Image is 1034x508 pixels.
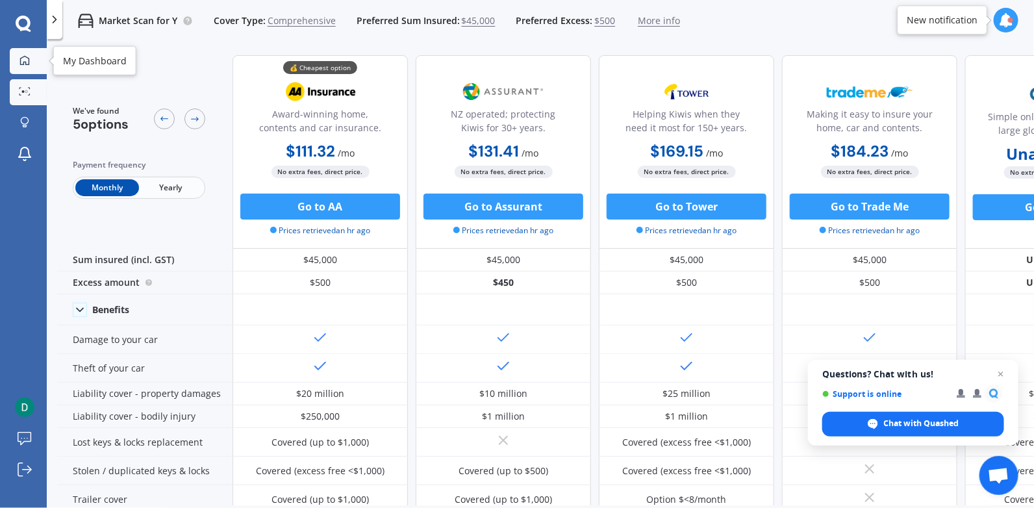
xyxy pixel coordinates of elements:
[78,13,94,29] img: car.f15378c7a67c060ca3f3.svg
[647,493,727,506] div: Option $<8/month
[782,272,957,294] div: $500
[139,179,203,196] span: Yearly
[73,105,129,117] span: We've found
[57,325,233,354] div: Damage to your car
[622,436,751,449] div: Covered (excess free <$1,000)
[57,272,233,294] div: Excess amount
[427,107,580,140] div: NZ operated; protecting Kiwis for 30+ years.
[782,249,957,272] div: $45,000
[831,141,889,161] b: $184.23
[271,166,370,178] span: No extra fees, direct price.
[73,159,205,171] div: Payment frequency
[233,249,408,272] div: $45,000
[610,107,763,140] div: Helping Kiwis when they need it most for 150+ years.
[455,166,553,178] span: No extra fees, direct price.
[15,398,34,417] img: ACg8ocJjMofOoN-wPwWBporZdbrQvk2Im0kYjTFPFuasYcrpwhFpzA=s96-c
[892,147,909,159] span: / mo
[622,464,751,477] div: Covered (excess free <$1,000)
[599,272,774,294] div: $500
[884,418,959,429] span: Chat with Quashed
[240,194,400,220] button: Go to AA
[822,369,1004,379] span: Questions? Chat with us!
[423,194,583,220] button: Go to Assurant
[460,75,546,108] img: Assurant.png
[479,387,527,400] div: $10 million
[357,14,460,27] span: Preferred Sum Insured:
[827,75,913,108] img: Trademe.webp
[57,405,233,428] div: Liability cover - bodily injury
[277,75,363,108] img: AA.webp
[455,493,552,506] div: Covered (up to $1,000)
[57,249,233,272] div: Sum insured (incl. GST)
[979,456,1018,495] a: Open chat
[296,387,344,400] div: $20 million
[644,75,729,108] img: Tower.webp
[271,493,369,506] div: Covered (up to $1,000)
[57,383,233,405] div: Liability cover - property damages
[459,464,548,477] div: Covered (up to $500)
[665,410,708,423] div: $1 million
[416,272,591,294] div: $450
[57,354,233,383] div: Theft of your car
[607,194,766,220] button: Go to Tower
[75,179,139,196] span: Monthly
[790,194,950,220] button: Go to Trade Me
[283,61,357,74] div: 💰 Cheapest option
[822,389,948,399] span: Support is online
[214,14,266,27] span: Cover Type:
[63,54,127,67] div: My Dashboard
[453,225,554,236] span: Prices retrieved an hr ago
[638,14,680,27] span: More info
[821,166,919,178] span: No extra fees, direct price.
[637,225,737,236] span: Prices retrieved an hr ago
[822,412,1004,437] span: Chat with Quashed
[244,107,397,140] div: Award-winning home, contents and car insurance.
[256,464,385,477] div: Covered (excess free <$1,000)
[516,14,593,27] span: Preferred Excess:
[662,387,711,400] div: $25 million
[268,14,336,27] span: Comprehensive
[820,225,920,236] span: Prices retrieved an hr ago
[301,410,340,423] div: $250,000
[99,14,177,27] p: Market Scan for Y
[482,410,525,423] div: $1 million
[462,14,496,27] span: $45,000
[286,141,335,161] b: $111.32
[793,107,946,140] div: Making it easy to insure your home, car and contents.
[92,304,129,316] div: Benefits
[650,141,703,161] b: $169.15
[57,428,233,457] div: Lost keys & locks replacement
[599,249,774,272] div: $45,000
[271,436,369,449] div: Covered (up to $1,000)
[233,272,408,294] div: $500
[907,14,977,27] div: New notification
[706,147,723,159] span: / mo
[270,225,371,236] span: Prices retrieved an hr ago
[73,116,129,133] span: 5 options
[638,166,736,178] span: No extra fees, direct price.
[57,457,233,485] div: Stolen / duplicated keys & locks
[522,147,538,159] span: / mo
[594,14,615,27] span: $500
[338,147,355,159] span: / mo
[468,141,519,161] b: $131.41
[416,249,591,272] div: $45,000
